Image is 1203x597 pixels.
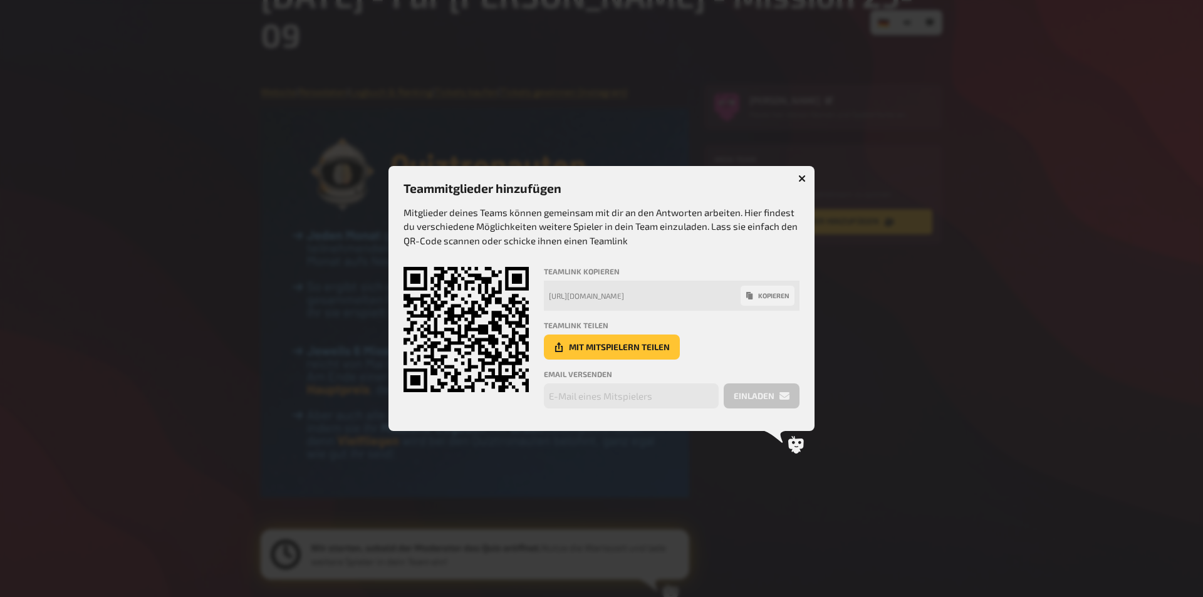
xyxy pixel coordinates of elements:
h3: Teammitglieder hinzufügen [404,181,799,195]
button: Mit Mitspielern teilen [544,335,680,360]
button: einladen [724,383,799,408]
button: kopieren [741,286,794,306]
p: Mitglieder deines Teams können gemeinsam mit dir an den Antworten arbeiten. Hier findest du versc... [404,205,799,248]
input: E-Mail eines Mitspielers [544,383,719,408]
h4: Email versenden [544,370,799,378]
h4: Teamlink kopieren [544,267,799,276]
div: [URL][DOMAIN_NAME] [549,291,741,300]
h4: Teamlink teilen [544,321,799,330]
